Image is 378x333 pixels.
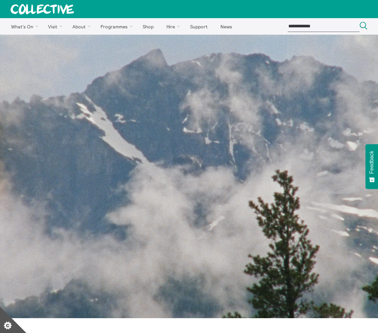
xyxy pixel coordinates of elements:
[365,144,378,189] button: Feedback - Show survey
[215,18,238,35] a: News
[161,18,183,35] a: Hire
[137,18,159,35] a: Shop
[369,151,375,174] span: Feedback
[184,18,213,35] a: Support
[5,18,41,35] a: What's On
[95,18,136,35] a: Programmes
[67,18,94,35] a: About
[43,18,66,35] a: Visit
